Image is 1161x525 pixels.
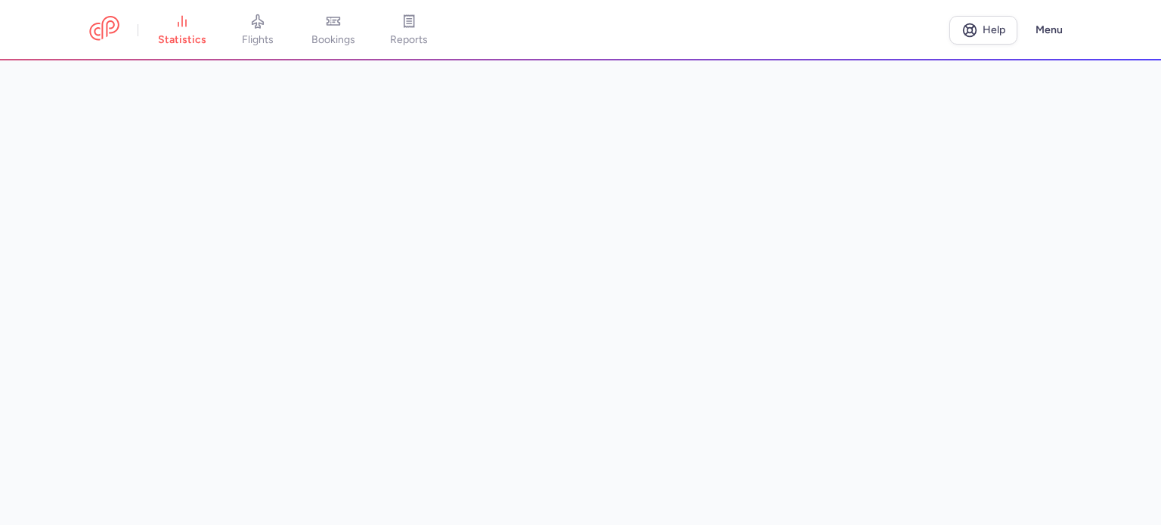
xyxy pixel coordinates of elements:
[220,14,296,47] a: flights
[242,33,274,47] span: flights
[949,16,1017,45] a: Help
[144,14,220,47] a: statistics
[1026,16,1072,45] button: Menu
[296,14,371,47] a: bookings
[371,14,447,47] a: reports
[158,33,206,47] span: statistics
[311,33,355,47] span: bookings
[390,33,428,47] span: reports
[89,16,119,44] a: CitizenPlane red outlined logo
[983,24,1005,36] span: Help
